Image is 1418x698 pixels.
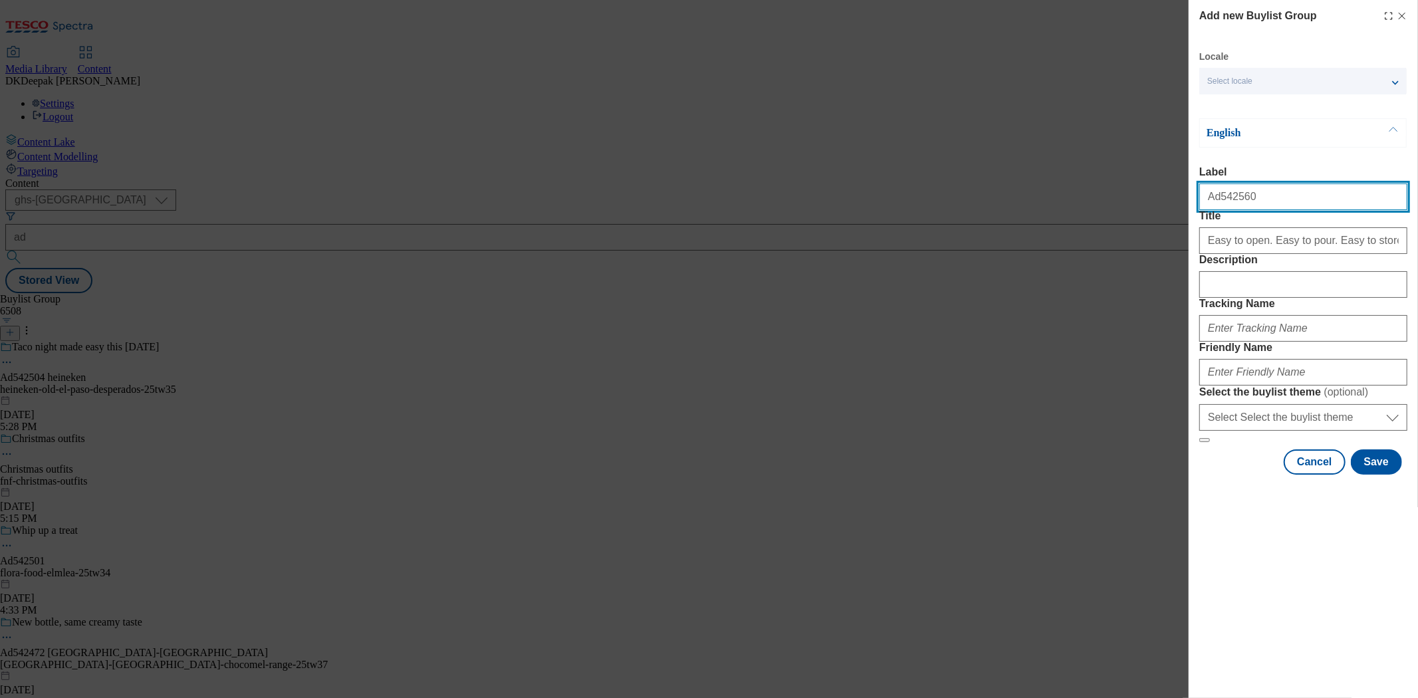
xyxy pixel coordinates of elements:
[1199,166,1407,178] label: Label
[1199,53,1229,60] label: Locale
[1199,342,1407,354] label: Friendly Name
[1199,8,1317,24] h4: Add new Buylist Group
[1207,126,1346,140] p: English
[1199,183,1407,210] input: Enter Label
[1199,271,1407,298] input: Enter Description
[1199,254,1407,266] label: Description
[1199,227,1407,254] input: Enter Title
[1199,298,1407,310] label: Tracking Name
[1199,210,1407,222] label: Title
[1284,449,1345,475] button: Cancel
[1199,68,1407,94] button: Select locale
[1199,315,1407,342] input: Enter Tracking Name
[1207,76,1252,86] span: Select locale
[1199,359,1407,386] input: Enter Friendly Name
[1199,386,1407,399] label: Select the buylist theme
[1324,386,1369,398] span: ( optional )
[1351,449,1402,475] button: Save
